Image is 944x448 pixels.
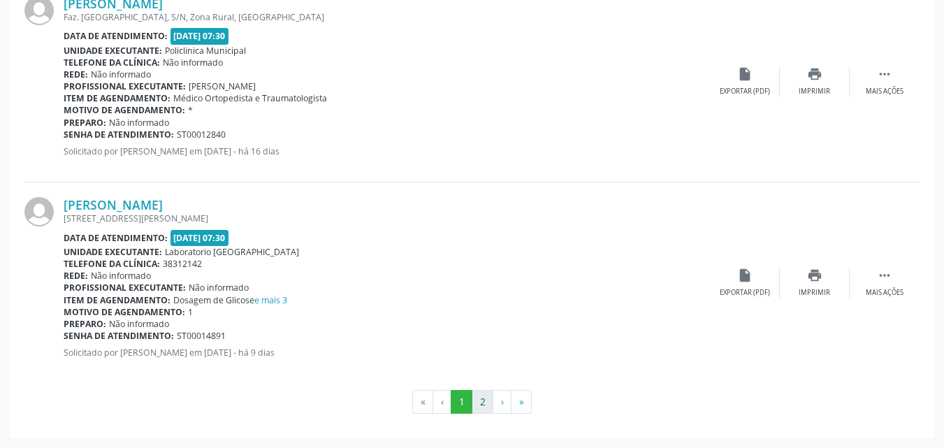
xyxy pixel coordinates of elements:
[189,80,256,92] span: [PERSON_NAME]
[165,246,299,258] span: Laboratorio [GEOGRAPHIC_DATA]
[64,30,168,42] b: Data de atendimento:
[109,117,169,129] span: Não informado
[64,318,106,330] b: Preparo:
[877,268,892,283] i: 
[173,294,287,306] span: Dosagem de Glicose
[254,294,287,306] a: e mais 3
[64,347,710,359] p: Solicitado por [PERSON_NAME] em [DATE] - há 9 dias
[189,282,249,294] span: Não informado
[173,92,327,104] span: Médico Ortopedista e Traumatologista
[163,258,202,270] span: 38312142
[64,306,185,318] b: Motivo de agendamento:
[64,92,170,104] b: Item de agendamento:
[188,306,193,318] span: 1
[64,68,88,80] b: Rede:
[24,390,920,414] ul: Pagination
[64,11,710,23] div: Faz. [GEOGRAPHIC_DATA], S/N, Zona Rural, [GEOGRAPHIC_DATA]
[64,330,174,342] b: Senha de atendimento:
[64,129,174,140] b: Senha de atendimento:
[64,258,160,270] b: Telefone da clínica:
[24,197,54,226] img: img
[720,288,770,298] div: Exportar (PDF)
[64,57,160,68] b: Telefone da clínica:
[91,270,151,282] span: Não informado
[472,390,493,414] button: Go to page 2
[177,330,226,342] span: ST00014891
[170,28,229,44] span: [DATE] 07:30
[737,66,753,82] i: insert_drive_file
[177,129,226,140] span: ST00012840
[64,212,710,224] div: [STREET_ADDRESS][PERSON_NAME]
[64,145,710,157] p: Solicitado por [PERSON_NAME] em [DATE] - há 16 dias
[866,87,903,96] div: Mais ações
[64,80,186,92] b: Profissional executante:
[493,390,511,414] button: Go to next page
[91,68,151,80] span: Não informado
[807,268,822,283] i: print
[64,294,170,306] b: Item de agendamento:
[64,246,162,258] b: Unidade executante:
[64,45,162,57] b: Unidade executante:
[64,117,106,129] b: Preparo:
[511,390,532,414] button: Go to last page
[64,104,185,116] b: Motivo de agendamento:
[64,197,163,212] a: [PERSON_NAME]
[737,268,753,283] i: insert_drive_file
[451,390,472,414] button: Go to page 1
[170,230,229,246] span: [DATE] 07:30
[64,270,88,282] b: Rede:
[109,318,169,330] span: Não informado
[64,282,186,294] b: Profissional executante:
[165,45,246,57] span: Policlinica Municipal
[877,66,892,82] i: 
[64,232,168,244] b: Data de atendimento:
[720,87,770,96] div: Exportar (PDF)
[799,288,830,298] div: Imprimir
[799,87,830,96] div: Imprimir
[163,57,223,68] span: Não informado
[866,288,903,298] div: Mais ações
[807,66,822,82] i: print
